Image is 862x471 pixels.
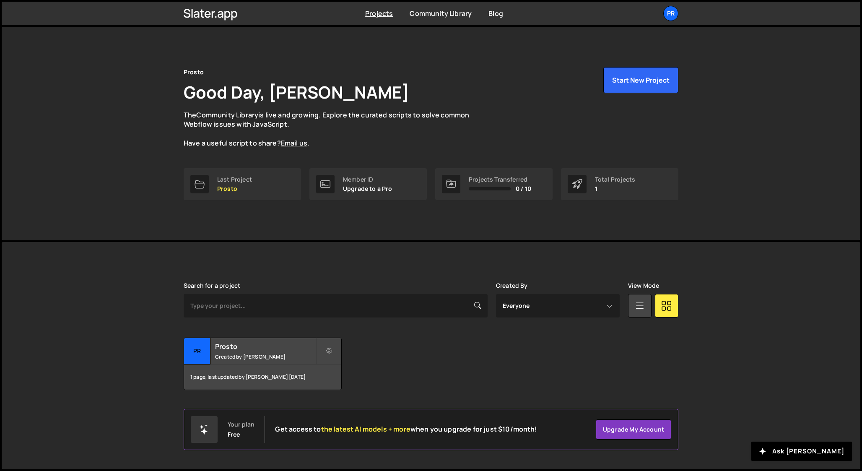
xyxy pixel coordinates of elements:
[496,282,528,289] label: Created By
[343,185,392,192] p: Upgrade to a Pro
[365,9,393,18] a: Projects
[184,338,210,364] div: Pr
[184,364,341,390] div: 1 page, last updated by [PERSON_NAME] [DATE]
[228,421,254,428] div: Your plan
[184,338,342,390] a: Pr Prosto Created by [PERSON_NAME] 1 page, last updated by [PERSON_NAME] [DATE]
[321,424,410,434] span: the latest AI models + more
[275,425,537,433] h2: Get access to when you upgrade for just $10/month!
[196,110,258,120] a: Community Library
[217,185,252,192] p: Prosto
[215,353,316,360] small: Created by [PERSON_NAME]
[488,9,503,18] a: Blog
[595,185,635,192] p: 1
[663,6,678,21] a: Pr
[184,294,488,317] input: Type your project...
[596,419,671,440] a: Upgrade my account
[469,176,531,183] div: Projects Transferred
[184,110,486,148] p: The is live and growing. Explore the curated scripts to solve common Webflow issues with JavaScri...
[184,282,240,289] label: Search for a project
[343,176,392,183] div: Member ID
[184,67,204,77] div: Prosto
[184,81,409,104] h1: Good Day, [PERSON_NAME]
[228,431,240,438] div: Free
[628,282,659,289] label: View Mode
[217,176,252,183] div: Last Project
[595,176,635,183] div: Total Projects
[516,185,531,192] span: 0 / 10
[184,168,301,200] a: Last Project Prosto
[281,138,307,148] a: Email us
[751,442,852,461] button: Ask [PERSON_NAME]
[410,9,472,18] a: Community Library
[603,67,678,93] button: Start New Project
[215,342,316,351] h2: Prosto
